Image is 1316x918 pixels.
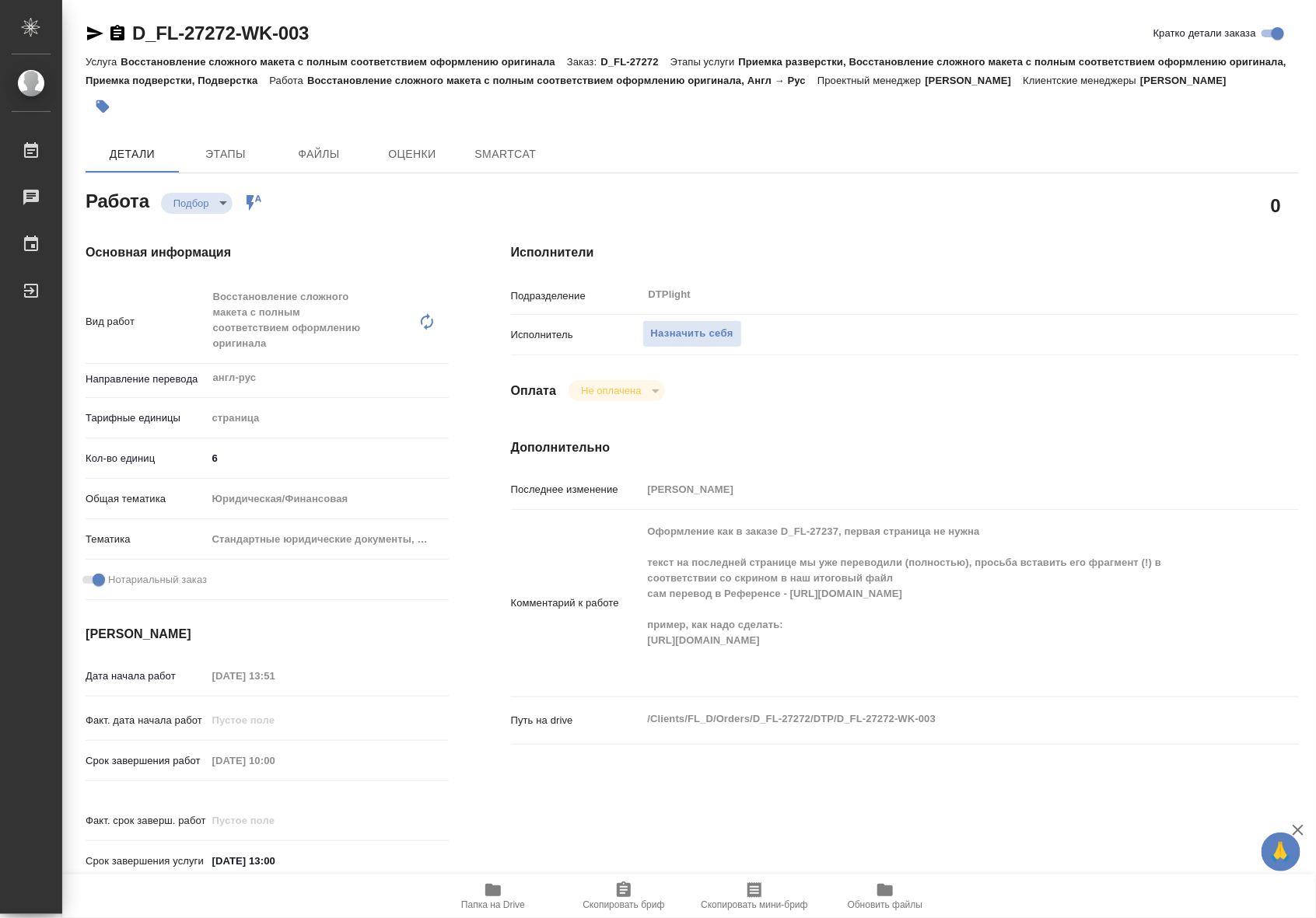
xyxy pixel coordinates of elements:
[207,809,343,832] input: Пустое поле
[207,405,449,431] div: страница
[86,410,207,426] p: Тарифные единицы
[86,668,207,684] p: Дата начала работ
[511,243,1299,262] h4: Исполнители
[567,56,600,68] p: Заказ:
[375,145,450,164] span: Оценки
[86,314,207,330] p: Вид работ
[121,56,567,68] p: Восстановление сложного макета с полным соответствием оформлению оригинала
[511,595,642,611] p: Комментарий к работе
[511,382,557,400] h4: Оплата
[86,813,207,829] p: Факт. срок заверш. работ
[511,713,642,728] p: Путь на drive
[95,145,170,164] span: Детали
[108,24,127,43] button: Скопировать ссылку
[848,899,923,910] span: Обновить файлы
[600,56,670,68] p: D_FL-27272
[511,482,642,497] p: Последнее изменение
[86,853,207,869] p: Срок завершения услуги
[511,327,642,343] p: Исполнитель
[86,186,149,214] h2: Работа
[86,753,207,769] p: Срок завершения работ
[108,572,207,588] span: Нотариальный заказ
[207,486,449,512] div: Юридическая/Финансовая
[569,380,664,401] div: Подбор
[86,56,121,68] p: Услуга
[86,24,104,43] button: Скопировать ссылку для ЯМессенджера
[207,526,449,553] div: Стандартные юридические документы, договоры, уставы
[188,145,263,164] span: Этапы
[689,874,820,918] button: Скопировать мини-бриф
[1140,75,1238,86] p: [PERSON_NAME]
[651,325,733,343] span: Назначить себя
[169,197,214,210] button: Подбор
[207,665,343,687] input: Пустое поле
[576,384,646,397] button: Не оплачена
[817,75,925,86] p: Проектный менеджер
[468,145,543,164] span: SmartCat
[1271,192,1281,218] h2: 0
[207,850,343,872] input: ✎ Введи что-нибудь
[558,874,689,918] button: Скопировать бриф
[701,899,807,910] span: Скопировать мини-бриф
[307,75,817,86] p: Восстановление сложного макета с полным соответствием оформлению оригинала, Англ → Рус
[207,709,343,731] input: Пустое поле
[269,75,307,86] p: Работа
[207,447,449,469] input: ✎ Введи что-нибудь
[86,713,207,728] p: Факт. дата начала работ
[1153,26,1256,41] span: Кратко детали заказа
[642,478,1234,501] input: Пустое поле
[86,451,207,466] p: Кол-во единиц
[282,145,356,164] span: Файлы
[1023,75,1140,86] p: Клиентские менеджеры
[86,372,207,387] p: Направление перевода
[642,518,1234,685] textarea: Оформление как в заказе D_FL-27237, первая страница не нужна текст на последней странице мы уже п...
[511,438,1299,457] h4: Дополнительно
[161,193,233,214] div: Подбор
[132,23,309,44] a: D_FL-27272-WK-003
[86,89,120,124] button: Добавить тэг
[670,56,739,68] p: Этапы услуги
[642,320,742,347] button: Назначить себя
[461,899,525,910] span: Папка на Drive
[86,532,207,547] p: Тематика
[1268,836,1294,868] span: 🙏
[1262,832,1300,871] button: 🙏
[207,749,343,772] input: Пустое поле
[86,491,207,507] p: Общая тематика
[86,625,449,644] h4: [PERSON_NAME]
[428,874,558,918] button: Папка на Drive
[642,706,1234,732] textarea: /Clients/FL_D/Orders/D_FL-27272/DTP/D_FL-27272-WK-003
[86,243,449,262] h4: Основная информация
[926,75,1024,86] p: [PERSON_NAME]
[583,899,664,910] span: Скопировать бриф
[511,288,642,304] p: Подразделение
[820,874,950,918] button: Обновить файлы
